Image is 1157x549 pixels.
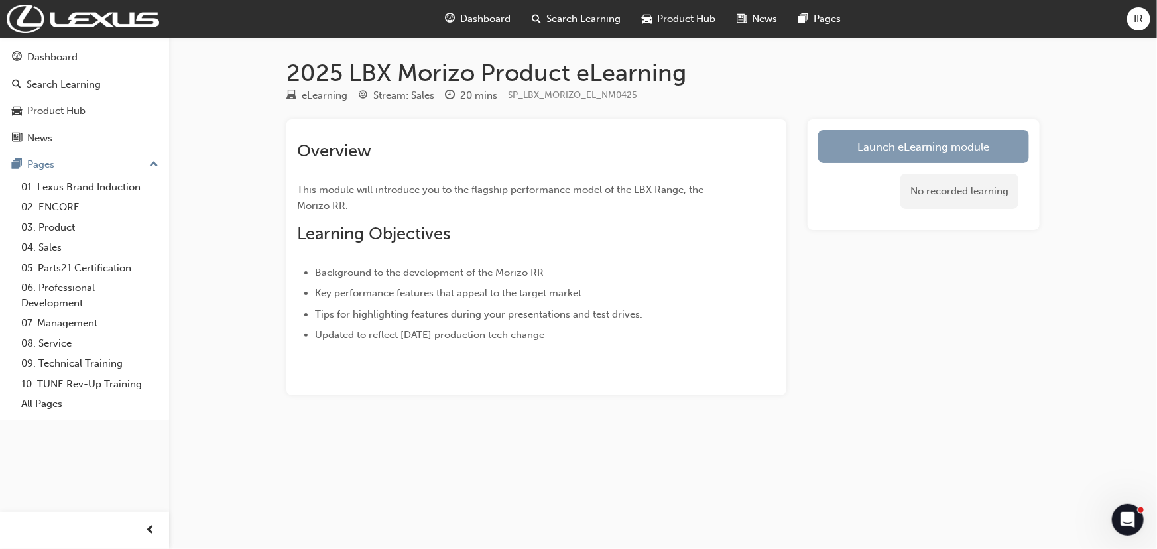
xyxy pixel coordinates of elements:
span: up-icon [149,156,158,174]
iframe: Intercom live chat [1112,504,1144,536]
a: news-iconNews [727,5,788,32]
span: target-icon [358,90,368,102]
div: No recorded learning [900,174,1018,209]
a: News [5,126,164,151]
a: 01. Lexus Brand Induction [16,177,164,198]
div: Dashboard [27,50,78,65]
button: Pages [5,152,164,177]
a: 07. Management [16,313,164,334]
span: Pages [814,11,841,27]
div: Pages [27,157,54,172]
a: 09. Technical Training [16,353,164,374]
span: Overview [297,141,371,161]
span: This module will introduce you to the flagship performance model of the LBX Range, the Morizo RR. [297,184,706,212]
span: news-icon [12,133,22,145]
a: 04. Sales [16,237,164,258]
a: search-iconSearch Learning [522,5,632,32]
span: car-icon [642,11,652,27]
a: Search Learning [5,72,164,97]
span: IR [1134,11,1144,27]
h1: 2025 LBX Morizo Product eLearning [286,58,1040,88]
a: Dashboard [5,45,164,70]
span: Learning resource code [508,90,637,101]
span: Tips for highlighting features during your presentations and test drives. [315,308,642,320]
span: guage-icon [12,52,22,64]
span: Background to the development of the Morizo RR [315,267,544,278]
span: search-icon [532,11,542,27]
a: Product Hub [5,99,164,123]
a: 03. Product [16,217,164,238]
button: IR [1127,7,1150,30]
div: 20 mins [460,88,497,103]
span: prev-icon [146,522,156,539]
div: Search Learning [27,77,101,92]
span: search-icon [12,79,21,91]
span: pages-icon [12,159,22,171]
span: Updated to reflect [DATE] production tech change [315,329,544,341]
a: 10. TUNE Rev-Up Training [16,374,164,395]
span: Product Hub [658,11,716,27]
a: 08. Service [16,334,164,354]
div: eLearning [302,88,347,103]
div: News [27,131,52,146]
a: Launch eLearning module [818,130,1029,163]
a: 02. ENCORE [16,197,164,217]
a: All Pages [16,394,164,414]
a: pages-iconPages [788,5,852,32]
a: 06. Professional Development [16,278,164,313]
span: Search Learning [547,11,621,27]
div: Duration [445,88,497,104]
span: Key performance features that appeal to the target market [315,287,581,299]
a: 05. Parts21 Certification [16,258,164,278]
span: News [753,11,778,27]
div: Stream: Sales [373,88,434,103]
a: car-iconProduct Hub [632,5,727,32]
div: Product Hub [27,103,86,119]
a: guage-iconDashboard [435,5,522,32]
span: Learning Objectives [297,223,450,244]
span: car-icon [12,105,22,117]
span: clock-icon [445,90,455,102]
button: DashboardSearch LearningProduct HubNews [5,42,164,152]
img: Trak [7,5,159,33]
span: learningResourceType_ELEARNING-icon [286,90,296,102]
div: Stream [358,88,434,104]
span: guage-icon [446,11,456,27]
div: Type [286,88,347,104]
span: news-icon [737,11,747,27]
span: pages-icon [799,11,809,27]
span: Dashboard [461,11,511,27]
